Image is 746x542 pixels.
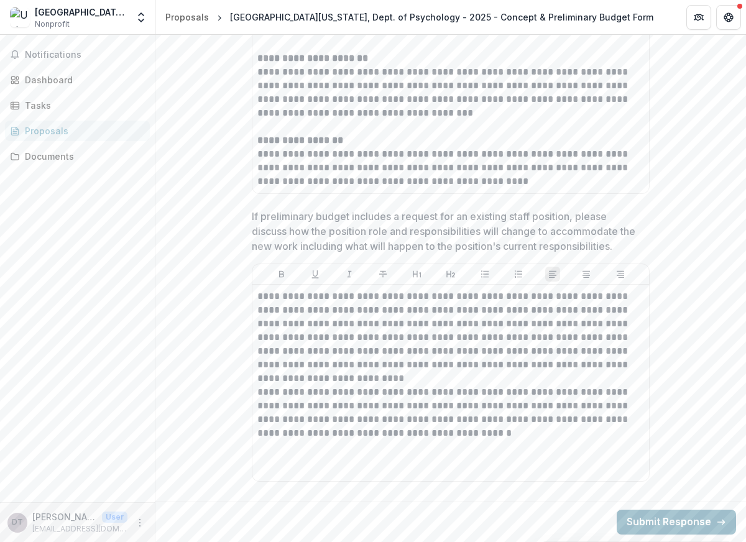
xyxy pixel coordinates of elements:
a: Tasks [5,95,150,116]
button: Get Help [716,5,741,30]
button: Strike [375,267,390,282]
div: Tasks [25,99,140,112]
button: Underline [308,267,323,282]
span: Notifications [25,50,145,60]
p: [EMAIL_ADDRESS][DOMAIN_NAME] [32,523,127,535]
div: Dashboard [25,73,140,86]
button: Heading 1 [410,267,425,282]
button: Open entity switcher [132,5,150,30]
img: University of Florida, Dept. of Health Disparities [10,7,30,27]
button: More [132,515,147,530]
p: User [102,512,127,523]
p: If preliminary budget includes a request for an existing staff position, please discuss how the p... [252,209,642,254]
button: Bullet List [477,267,492,282]
nav: breadcrumb [160,8,658,26]
button: Partners [686,5,711,30]
div: Documents [25,150,140,163]
button: Heading 2 [443,267,458,282]
div: [GEOGRAPHIC_DATA][US_STATE], Dept. of Psychology - 2025 - Concept & Preliminary Budget Form [230,11,653,24]
button: Submit Response [617,510,736,535]
p: [PERSON_NAME] [32,510,97,523]
div: [GEOGRAPHIC_DATA][US_STATE], Dept. of Health Disparities [35,6,127,19]
button: Align Right [613,267,628,282]
span: Nonprofit [35,19,70,30]
div: Proposals [165,11,209,24]
button: Notifications [5,45,150,65]
button: Align Center [579,267,594,282]
button: Align Left [545,267,560,282]
button: Ordered List [511,267,526,282]
a: Proposals [5,121,150,141]
a: Proposals [160,8,214,26]
button: Italicize [342,267,357,282]
button: Bold [274,267,289,282]
div: Proposals [25,124,140,137]
div: Dr. Carolyn M. Tucker [12,518,23,526]
a: Dashboard [5,70,150,90]
a: Documents [5,146,150,167]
